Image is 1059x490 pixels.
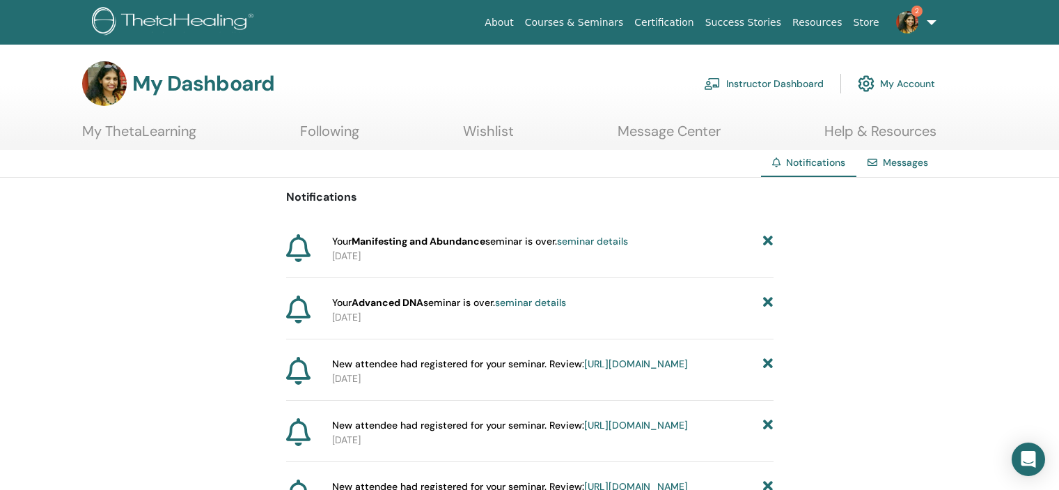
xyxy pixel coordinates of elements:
p: [DATE] [332,249,774,263]
span: New attendee had registered for your seminar. Review: [332,357,688,372]
span: Your seminar is over. [332,234,628,249]
a: Wishlist [463,123,514,150]
p: [DATE] [332,433,774,447]
p: [DATE] [332,310,774,325]
h3: My Dashboard [132,71,274,96]
a: Following [300,123,359,150]
div: Open Intercom Messenger [1012,443,1045,476]
a: Instructor Dashboard [704,68,824,99]
a: seminar details [495,296,566,309]
strong: Advanced DNA [352,296,423,309]
a: [URL][DOMAIN_NAME] [584,358,688,370]
a: My Account [858,68,935,99]
a: Message Center [618,123,721,150]
a: Success Stories [700,10,787,36]
a: Resources [787,10,848,36]
img: logo.png [92,7,258,38]
a: Help & Resources [824,123,936,150]
p: Notifications [286,189,774,206]
span: Notifications [786,156,845,169]
span: 2 [911,6,923,17]
a: [URL][DOMAIN_NAME] [584,419,688,431]
span: Your seminar is over. [332,296,566,310]
img: default.jpg [896,11,918,33]
a: Messages [883,156,928,169]
span: New attendee had registered for your seminar. Review: [332,418,688,433]
img: chalkboard-teacher.svg [704,77,721,90]
p: [DATE] [332,372,774,386]
img: default.jpg [82,61,127,106]
a: My ThetaLearning [82,123,196,150]
img: cog.svg [858,72,874,95]
a: Store [848,10,885,36]
a: Certification [629,10,699,36]
a: About [479,10,519,36]
a: Courses & Seminars [519,10,629,36]
a: seminar details [557,235,628,247]
strong: Manifesting and Abundance [352,235,485,247]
